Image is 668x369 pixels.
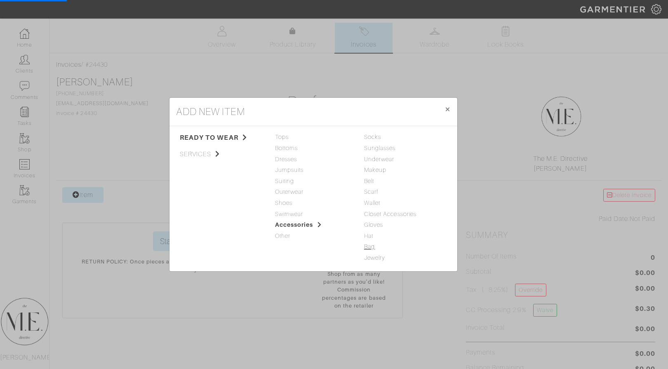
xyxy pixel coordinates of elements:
[176,104,245,119] h4: add new item
[364,221,383,228] a: Gloves
[364,254,385,261] a: Jewelry
[364,211,416,217] a: Closet Accessories
[275,133,352,142] span: Tops
[275,221,352,230] span: Accessories
[275,188,352,197] span: Outerwear
[364,178,374,184] a: Belt
[364,188,378,195] a: Scarf
[275,232,352,241] span: Other
[180,133,263,143] span: ready to wear
[275,155,352,164] span: Dresses
[364,156,394,162] a: Underwear
[180,149,263,159] span: services
[275,210,352,219] span: Swimwear
[275,199,352,208] span: Shoes
[364,233,373,239] a: Hat
[364,243,375,250] a: Bag
[364,134,381,140] a: Socks
[445,103,451,115] span: ×
[364,145,396,151] a: Sunglasses
[364,167,386,173] a: Makeup
[364,200,380,206] a: Wallet
[275,166,352,175] span: Jumpsuits
[275,144,352,153] span: Bottoms
[275,177,352,186] span: Suiting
